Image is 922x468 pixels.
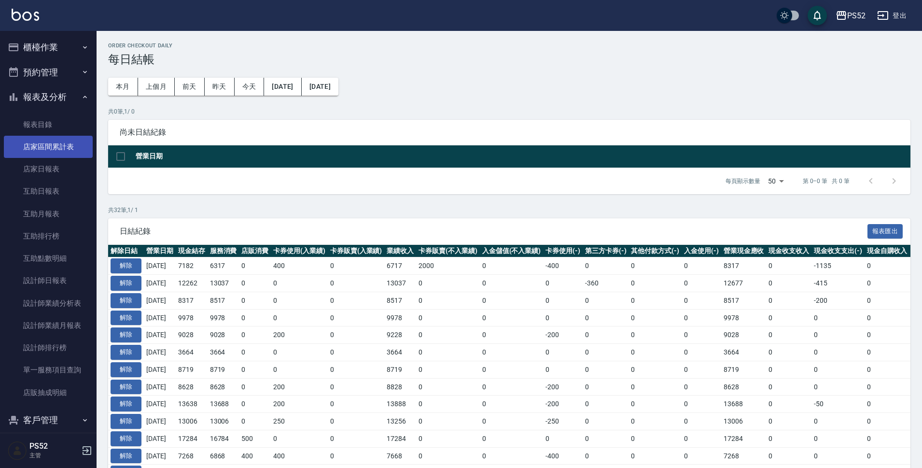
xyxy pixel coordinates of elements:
th: 解除日結 [108,245,144,257]
td: 0 [629,257,682,275]
button: 解除 [111,258,141,273]
td: -50 [811,396,865,413]
button: 解除 [111,293,141,308]
button: 行銷工具 [4,432,93,457]
td: 8719 [208,361,239,378]
a: 店家區間累計表 [4,136,93,158]
button: save [808,6,827,25]
th: 營業日期 [133,145,910,168]
td: 0 [811,447,865,465]
td: 0 [811,326,865,344]
td: 0 [682,292,721,309]
td: 3664 [176,344,208,361]
td: 7668 [384,447,416,465]
td: 0 [416,275,480,292]
button: 解除 [111,276,141,291]
span: 日結紀錄 [120,227,867,236]
button: 登出 [873,7,910,25]
td: -415 [811,275,865,292]
td: 17284 [384,430,416,447]
td: 0 [583,430,629,447]
td: 0 [239,396,271,413]
td: 0 [682,413,721,430]
td: 0 [328,257,385,275]
h3: 每日結帳 [108,53,910,66]
td: 8719 [721,361,767,378]
th: 營業日期 [144,245,176,257]
td: 0 [416,396,480,413]
td: [DATE] [144,309,176,326]
td: 0 [629,275,682,292]
td: 500 [239,430,271,447]
td: 0 [682,275,721,292]
button: 今天 [235,78,265,96]
td: 0 [239,326,271,344]
td: 0 [865,413,910,430]
td: 7268 [176,447,208,465]
td: 0 [682,430,721,447]
td: 0 [865,344,910,361]
td: 0 [328,447,385,465]
td: 0 [543,361,583,378]
td: [DATE] [144,413,176,430]
td: 0 [766,447,811,465]
button: 解除 [111,327,141,342]
td: 3664 [384,344,416,361]
a: 設計師業績分析表 [4,292,93,314]
td: 13256 [384,413,416,430]
button: PS52 [832,6,869,26]
div: 50 [764,168,787,194]
td: 12677 [721,275,767,292]
button: 解除 [111,449,141,464]
td: 0 [766,275,811,292]
td: -200 [543,378,583,396]
td: 9978 [176,309,208,326]
td: 0 [328,413,385,430]
td: 0 [583,292,629,309]
td: 0 [239,292,271,309]
td: 0 [480,396,544,413]
td: 8828 [384,378,416,396]
td: 0 [865,257,910,275]
td: 8719 [176,361,208,378]
td: 0 [583,378,629,396]
td: 13037 [384,275,416,292]
td: 0 [271,292,328,309]
td: 0 [416,326,480,344]
td: 0 [480,378,544,396]
a: 互助點數明細 [4,247,93,269]
button: 櫃檯作業 [4,35,93,60]
td: 9228 [384,326,416,344]
td: 0 [865,447,910,465]
h2: Order checkout daily [108,43,910,49]
th: 營業現金應收 [721,245,767,257]
td: 0 [271,275,328,292]
td: [DATE] [144,430,176,447]
td: 0 [865,309,910,326]
a: 報表匯出 [867,226,903,235]
td: 0 [629,292,682,309]
td: [DATE] [144,275,176,292]
td: 0 [328,326,385,344]
a: 店販抽成明細 [4,382,93,404]
td: -200 [811,292,865,309]
td: 200 [271,396,328,413]
td: 8628 [176,378,208,396]
td: 0 [766,396,811,413]
td: -200 [543,326,583,344]
td: 0 [811,344,865,361]
button: 本月 [108,78,138,96]
td: 2000 [416,257,480,275]
td: 0 [583,447,629,465]
th: 服務消費 [208,245,239,257]
td: 0 [328,430,385,447]
td: 6317 [208,257,239,275]
td: 0 [271,309,328,326]
td: 9978 [721,309,767,326]
a: 設計師業績月報表 [4,314,93,337]
td: 0 [328,309,385,326]
button: [DATE] [264,78,301,96]
td: 0 [480,361,544,378]
button: 昨天 [205,78,235,96]
th: 第三方卡券(-) [583,245,629,257]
